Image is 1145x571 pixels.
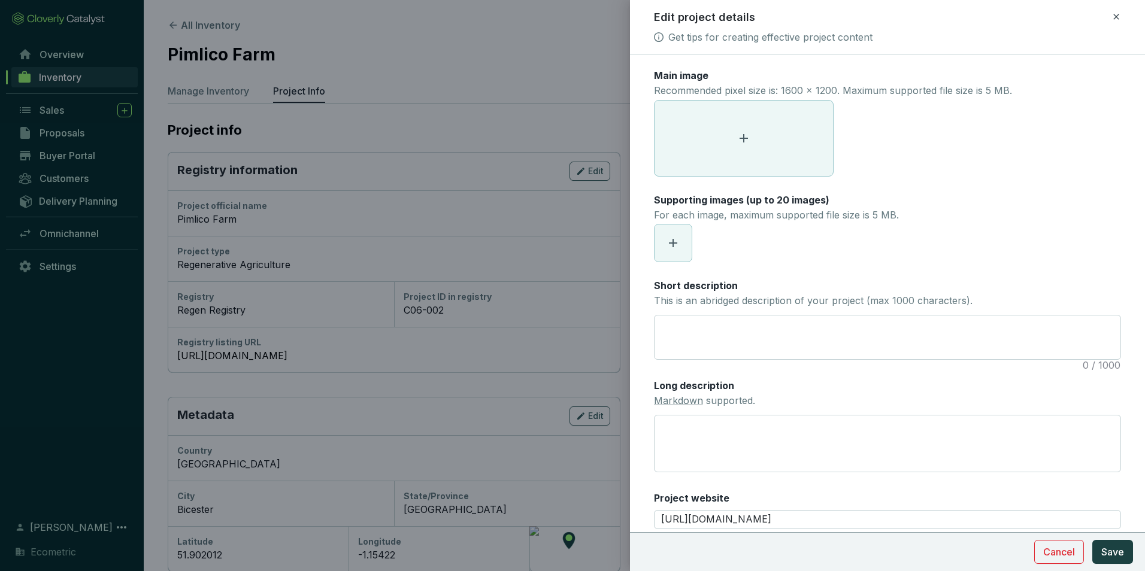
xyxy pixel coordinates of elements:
[654,394,755,406] span: supported.
[654,294,973,308] p: This is an abridged description of your project (max 1000 characters).
[654,379,734,392] label: Long description
[654,69,708,82] label: Main image
[654,10,755,25] h2: Edit project details
[1092,540,1133,564] button: Save
[654,193,829,206] label: Supporting images (up to 20 images)
[1043,545,1075,559] span: Cancel
[654,209,899,222] p: For each image, maximum supported file size is 5 MB.
[654,84,1012,98] p: Recommended pixel size is: 1600 x 1200. Maximum supported file size is 5 MB.
[668,30,873,44] a: Get tips for creating effective project content
[654,394,703,406] a: Markdown
[654,491,729,505] label: Project website
[1101,545,1124,559] span: Save
[654,279,738,292] label: Short description
[1034,540,1084,564] button: Cancel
